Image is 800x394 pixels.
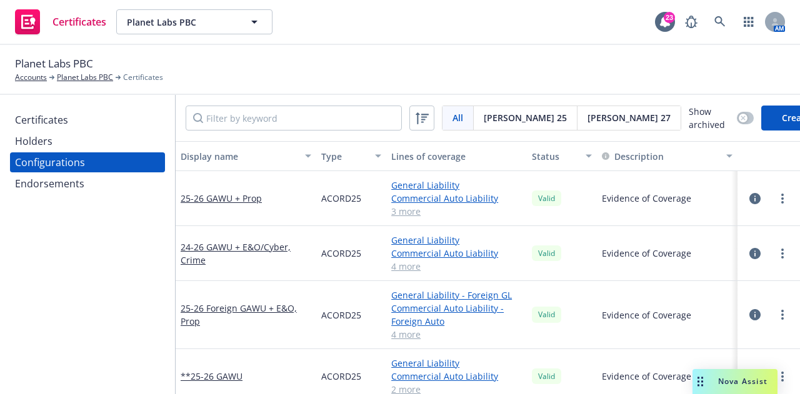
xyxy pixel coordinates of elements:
[127,16,235,29] span: Planet Labs PBC
[15,110,68,130] div: Certificates
[532,307,561,322] div: Valid
[391,370,522,383] a: Commercial Auto Liability
[736,9,761,34] a: Switch app
[10,152,165,172] a: Configurations
[391,328,522,341] a: 4 more
[10,131,165,151] a: Holders
[452,111,463,124] span: All
[15,72,47,83] a: Accounts
[391,150,522,163] div: Lines of coverage
[57,72,113,83] a: Planet Labs PBC
[321,150,367,163] div: Type
[775,246,790,261] a: more
[181,302,311,328] a: 25-26 Foreign GAWU + E&O, Prop
[391,288,522,302] a: General Liability - Foreign GL
[10,4,111,39] a: Certificates
[718,376,767,387] span: Nova Assist
[10,110,165,130] a: Certificates
[679,9,704,34] a: Report a Bug
[316,141,386,171] button: Type
[484,111,567,124] span: [PERSON_NAME] 25
[692,369,708,394] div: Drag to move
[602,150,719,163] div: Toggle SortBy
[176,141,316,171] button: Display name
[15,56,93,72] span: Planet Labs PBC
[602,150,664,163] button: Description
[775,369,790,384] a: more
[391,205,522,218] a: 3 more
[181,192,262,205] a: 25-26 GAWU + Prop
[391,260,522,273] a: 4 more
[116,9,272,34] button: Planet Labs PBC
[391,247,522,260] a: Commercial Auto Liability
[532,190,561,206] div: Valid
[123,72,163,83] span: Certificates
[181,150,297,163] div: Display name
[587,111,671,124] span: [PERSON_NAME] 27
[15,152,85,172] div: Configurations
[689,105,732,131] span: Show archived
[775,307,790,322] a: more
[602,308,691,322] button: Evidence of Coverage
[391,302,522,328] a: Commercial Auto Liability - Foreign Auto
[316,281,386,349] div: ACORD25
[664,12,675,23] div: 23
[602,247,691,260] button: Evidence of Coverage
[391,234,522,247] a: General Liability
[532,368,561,384] div: Valid
[692,369,777,394] button: Nova Assist
[15,174,84,194] div: Endorsements
[707,9,732,34] a: Search
[532,150,578,163] div: Status
[10,174,165,194] a: Endorsements
[181,240,311,267] a: 24-26 GAWU + E&O/Cyber, Crime
[602,370,691,383] button: Evidence of Coverage
[316,226,386,281] div: ACORD25
[527,141,597,171] button: Status
[181,370,242,383] a: **25-26 GAWU
[391,192,522,205] a: Commercial Auto Liability
[186,106,402,131] input: Filter by keyword
[391,357,522,370] a: General Liability
[15,131,52,151] div: Holders
[391,179,522,192] a: General Liability
[52,17,106,27] span: Certificates
[316,171,386,226] div: ACORD25
[602,192,691,205] button: Evidence of Coverage
[775,191,790,206] a: more
[532,245,561,261] div: Valid
[386,141,527,171] button: Lines of coverage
